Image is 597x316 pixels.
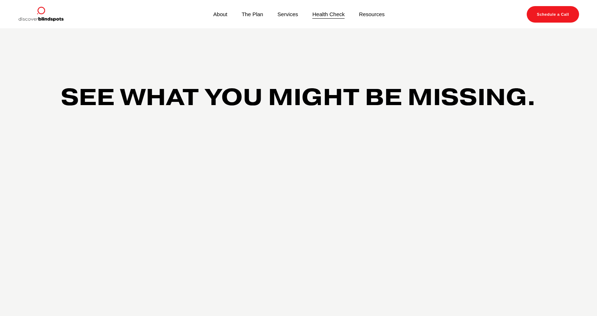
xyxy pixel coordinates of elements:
[42,85,556,110] h2: See What You Might Be Missing.
[359,9,385,19] a: Resources
[18,6,64,23] img: Discover Blind Spots
[312,9,345,19] a: Health Check
[278,9,298,19] a: Services
[213,9,227,19] a: About
[242,9,263,19] a: The Plan
[527,6,579,23] a: Schedule a Call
